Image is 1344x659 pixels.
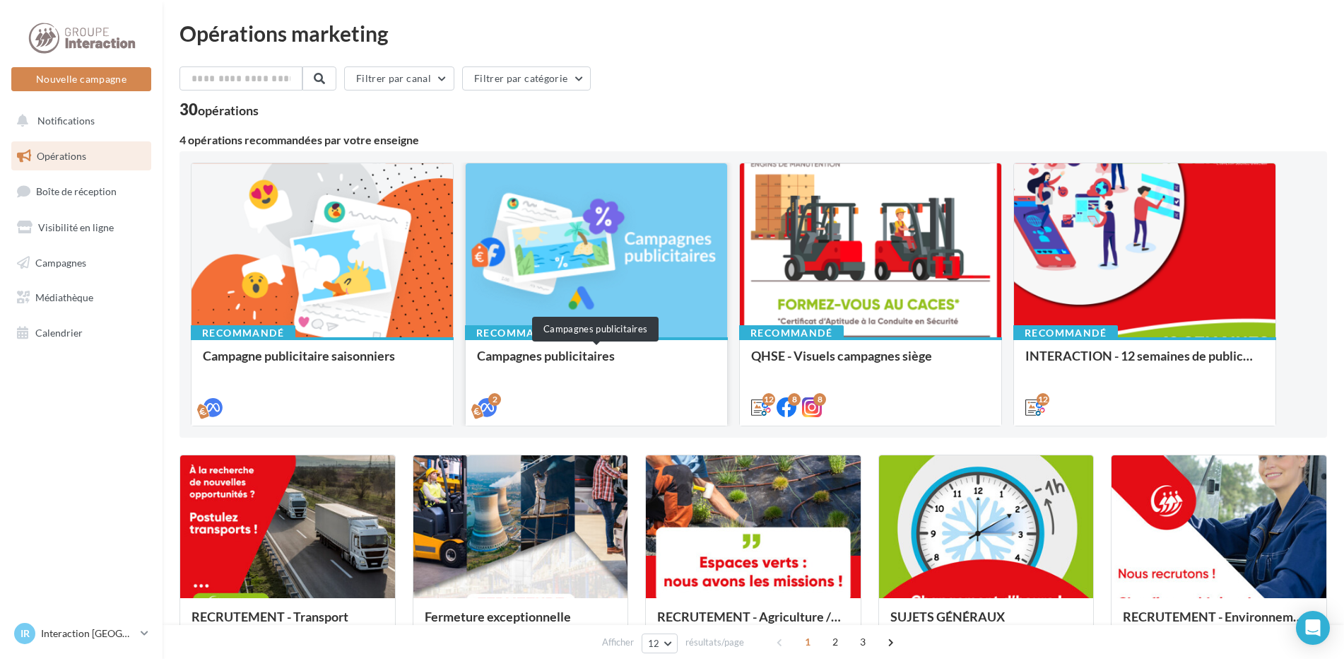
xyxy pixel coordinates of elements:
p: Interaction [GEOGRAPHIC_DATA] [41,626,135,641]
span: Calendrier [35,327,83,339]
span: Visibilité en ligne [38,221,114,233]
div: Fermeture exceptionnelle [425,610,617,638]
span: résultats/page [685,636,744,649]
button: 12 [642,634,678,653]
div: SUJETS GÉNÉRAUX [890,610,1083,638]
span: Opérations [37,150,86,162]
div: 8 [813,393,826,406]
div: Campagnes publicitaires [532,317,659,342]
span: Campagnes [35,256,86,268]
button: Filtrer par catégorie [462,66,591,91]
a: Opérations [8,141,154,171]
div: 12 [1037,393,1049,406]
button: Notifications [8,106,148,136]
div: Opérations marketing [179,23,1327,44]
button: Filtrer par canal [344,66,454,91]
div: Recommandé [739,325,844,341]
div: QHSE - Visuels campagnes siège [751,349,990,377]
div: 12 [762,393,775,406]
div: 8 [788,393,801,406]
span: Médiathèque [35,291,93,303]
div: RECRUTEMENT - Environnement [1123,610,1315,638]
div: opérations [198,104,259,117]
a: Calendrier [8,318,154,348]
button: Nouvelle campagne [11,67,151,91]
div: Recommandé [465,325,570,341]
div: RECRUTEMENT - Agriculture / Espaces verts [657,610,849,638]
div: INTERACTION - 12 semaines de publication [1025,349,1264,377]
span: Notifications [37,115,95,127]
div: RECRUTEMENT - Transport [191,610,384,638]
span: 1 [796,631,819,653]
span: Boîte de réception [36,185,117,197]
span: 2 [824,631,847,653]
a: Médiathèque [8,283,154,313]
div: 2 [488,393,501,406]
div: Campagnes publicitaires [477,349,716,377]
div: Open Intercom Messenger [1296,611,1330,645]
a: Visibilité en ligne [8,213,154,243]
div: 4 opérations recommandées par votre enseigne [179,134,1327,146]
a: IR Interaction [GEOGRAPHIC_DATA] [11,620,151,647]
span: 3 [851,631,874,653]
a: Campagnes [8,248,154,278]
div: Recommandé [191,325,295,341]
div: Recommandé [1013,325,1118,341]
a: Boîte de réception [8,176,154,206]
span: Afficher [602,636,634,649]
span: 12 [648,638,660,649]
span: IR [20,626,30,641]
div: Campagne publicitaire saisonniers [203,349,442,377]
div: 30 [179,102,259,117]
